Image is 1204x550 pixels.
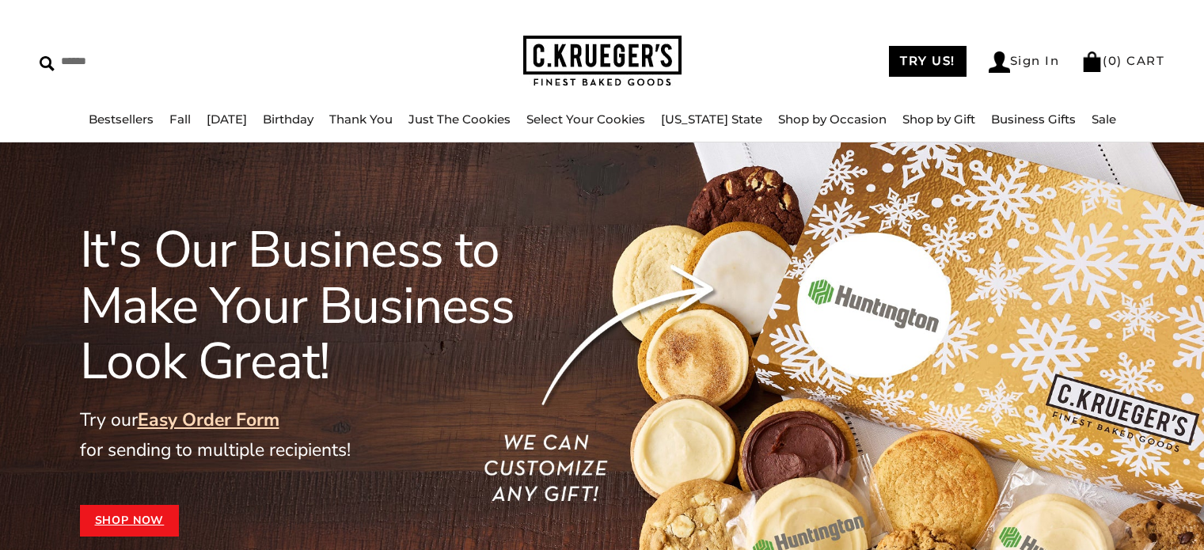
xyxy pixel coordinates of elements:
a: Sale [1092,112,1116,127]
img: Bag [1081,51,1103,72]
img: Account [989,51,1010,73]
a: Shop by Gift [902,112,975,127]
a: Shop Now [80,505,180,537]
a: Shop by Occasion [778,112,887,127]
a: [DATE] [207,112,247,127]
img: C.KRUEGER'S [523,36,682,87]
span: 0 [1108,53,1118,68]
a: [US_STATE] State [661,112,762,127]
img: Search [40,56,55,71]
a: Just The Cookies [408,112,511,127]
p: Try our for sending to multiple recipients! [80,405,583,465]
a: Business Gifts [991,112,1076,127]
a: (0) CART [1081,53,1164,68]
a: TRY US! [889,46,967,77]
a: Bestsellers [89,112,154,127]
input: Search [40,49,306,74]
a: Thank You [329,112,393,127]
a: Sign In [989,51,1060,73]
a: Fall [169,112,191,127]
a: Birthday [263,112,313,127]
a: Easy Order Form [138,408,279,432]
a: Select Your Cookies [526,112,645,127]
h1: It's Our Business to Make Your Business Look Great! [80,222,583,389]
